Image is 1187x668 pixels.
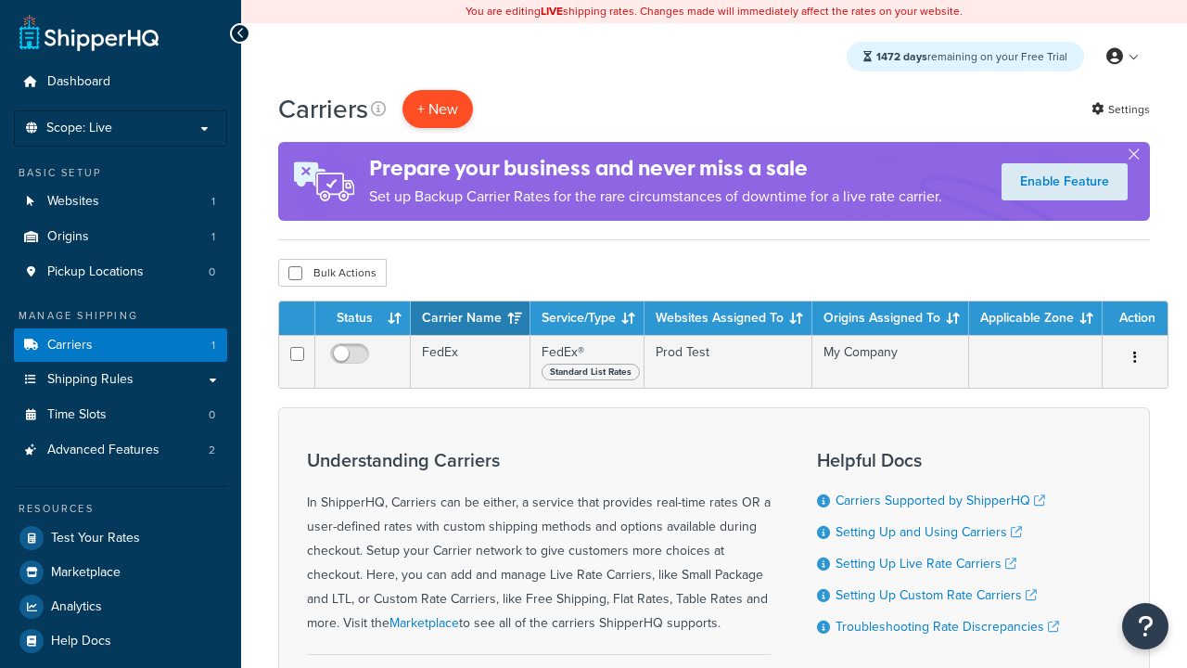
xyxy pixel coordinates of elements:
a: Websites 1 [14,185,227,219]
a: Advanced Features 2 [14,433,227,468]
li: Time Slots [14,398,227,432]
span: Origins [47,229,89,245]
a: Pickup Locations 0 [14,255,227,289]
p: Set up Backup Carrier Rates for the rare circumstances of downtime for a live rate carrier. [369,184,942,210]
th: Status: activate to sort column ascending [315,302,411,335]
div: Resources [14,501,227,517]
span: 1 [211,229,215,245]
th: Origins Assigned To: activate to sort column ascending [812,302,969,335]
div: In ShipperHQ, Carriers can be either, a service that provides real-time rates OR a user-defined r... [307,450,771,636]
td: Prod Test [645,335,812,388]
span: Carriers [47,338,93,353]
a: Dashboard [14,65,227,99]
li: Carriers [14,328,227,363]
span: 0 [209,407,215,423]
a: Marketplace [14,556,227,589]
span: Help Docs [51,634,111,649]
span: Advanced Features [47,443,160,458]
a: Setting Up Custom Rate Carriers [836,585,1037,605]
a: Test Your Rates [14,521,227,555]
span: Scope: Live [46,121,112,136]
a: Troubleshooting Rate Discrepancies [836,617,1059,636]
span: Websites [47,194,99,210]
span: Time Slots [47,407,107,423]
th: Action [1103,302,1168,335]
div: remaining on your Free Trial [847,42,1084,71]
a: Marketplace [389,613,459,633]
a: Time Slots 0 [14,398,227,432]
li: Advanced Features [14,433,227,468]
a: Carriers 1 [14,328,227,363]
span: Test Your Rates [51,531,140,546]
a: Setting Up and Using Carriers [836,522,1022,542]
span: Analytics [51,599,102,615]
a: Origins 1 [14,220,227,254]
span: 1 [211,194,215,210]
span: Marketplace [51,565,121,581]
h1: Carriers [278,91,368,127]
span: 1 [211,338,215,353]
button: + New [402,90,473,128]
td: FedEx® [530,335,645,388]
span: Pickup Locations [47,264,144,280]
span: Standard List Rates [542,364,640,380]
a: Shipping Rules [14,363,227,397]
h3: Understanding Carriers [307,450,771,470]
button: Bulk Actions [278,259,387,287]
div: Manage Shipping [14,308,227,324]
b: LIVE [541,3,563,19]
li: Pickup Locations [14,255,227,289]
td: FedEx [411,335,530,388]
a: Help Docs [14,624,227,658]
a: Carriers Supported by ShipperHQ [836,491,1045,510]
a: Enable Feature [1002,163,1128,200]
span: 0 [209,264,215,280]
td: My Company [812,335,969,388]
a: Settings [1091,96,1150,122]
th: Websites Assigned To: activate to sort column ascending [645,302,812,335]
th: Service/Type: activate to sort column ascending [530,302,645,335]
img: ad-rules-rateshop-fe6ec290ccb7230408bd80ed9643f0289d75e0ffd9eb532fc0e269fcd187b520.png [278,142,369,221]
a: ShipperHQ Home [19,14,159,51]
h4: Prepare your business and never miss a sale [369,153,942,184]
div: Basic Setup [14,165,227,181]
th: Applicable Zone: activate to sort column ascending [969,302,1103,335]
li: Origins [14,220,227,254]
span: Shipping Rules [47,372,134,388]
a: Analytics [14,590,227,623]
span: 2 [209,443,215,458]
a: Setting Up Live Rate Carriers [836,554,1016,573]
button: Open Resource Center [1122,603,1168,649]
h3: Helpful Docs [817,450,1059,470]
span: Dashboard [47,74,110,90]
strong: 1472 days [876,48,927,65]
th: Carrier Name: activate to sort column ascending [411,302,530,335]
li: Websites [14,185,227,219]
